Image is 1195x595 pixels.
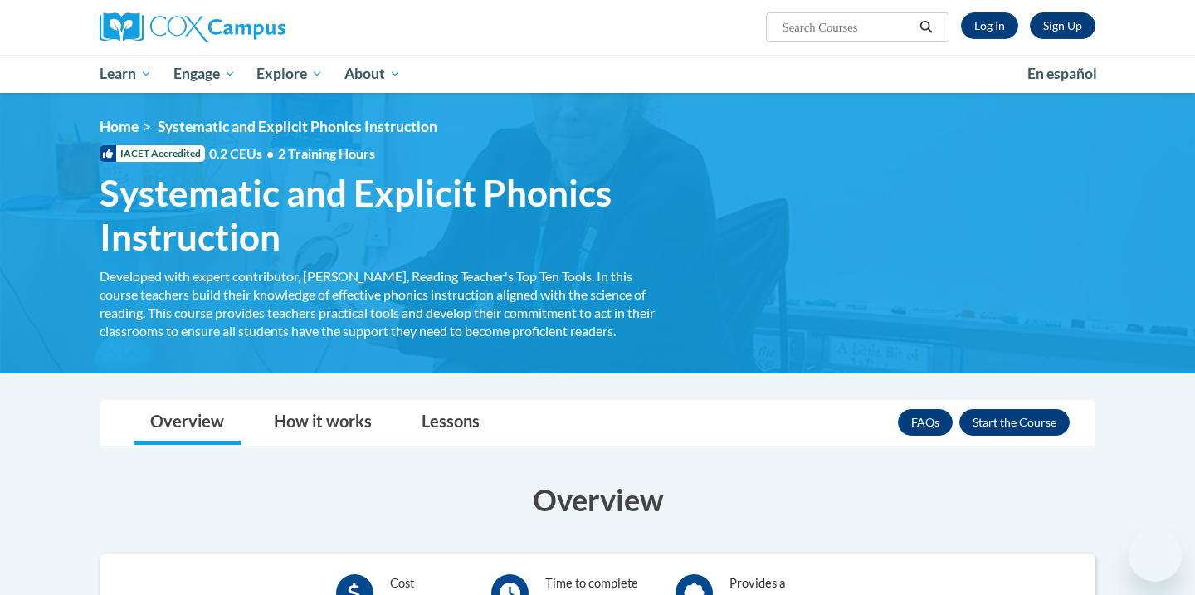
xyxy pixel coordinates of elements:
[100,12,285,42] img: Cox Campus
[344,64,401,84] span: About
[246,55,334,93] a: Explore
[173,64,236,84] span: Engage
[914,17,939,37] button: Search
[163,55,246,93] a: Engage
[405,401,496,445] a: Lessons
[1129,529,1182,582] iframe: Button to launch messaging window
[209,144,375,163] span: 0.2 CEUs
[100,12,415,42] a: Cox Campus
[100,171,672,259] span: Systematic and Explicit Phonics Instruction
[781,17,914,37] input: Search Courses
[100,479,1095,520] h3: Overview
[898,409,953,436] a: FAQs
[100,118,139,135] a: Home
[1017,56,1108,91] a: En español
[100,64,152,84] span: Learn
[100,267,672,340] div: Developed with expert contributor, [PERSON_NAME], Reading Teacher's Top Ten Tools. In this course...
[961,12,1018,39] a: Log In
[1030,12,1095,39] a: Register
[158,118,437,135] span: Systematic and Explicit Phonics Instruction
[257,401,388,445] a: How it works
[1027,65,1097,82] span: En español
[134,401,241,445] a: Overview
[89,55,163,93] a: Learn
[75,55,1120,93] div: Main menu
[334,55,412,93] a: About
[266,145,274,161] span: •
[278,145,375,161] span: 2 Training Hours
[256,64,323,84] span: Explore
[959,409,1070,436] button: Enroll
[100,145,205,162] span: IACET Accredited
